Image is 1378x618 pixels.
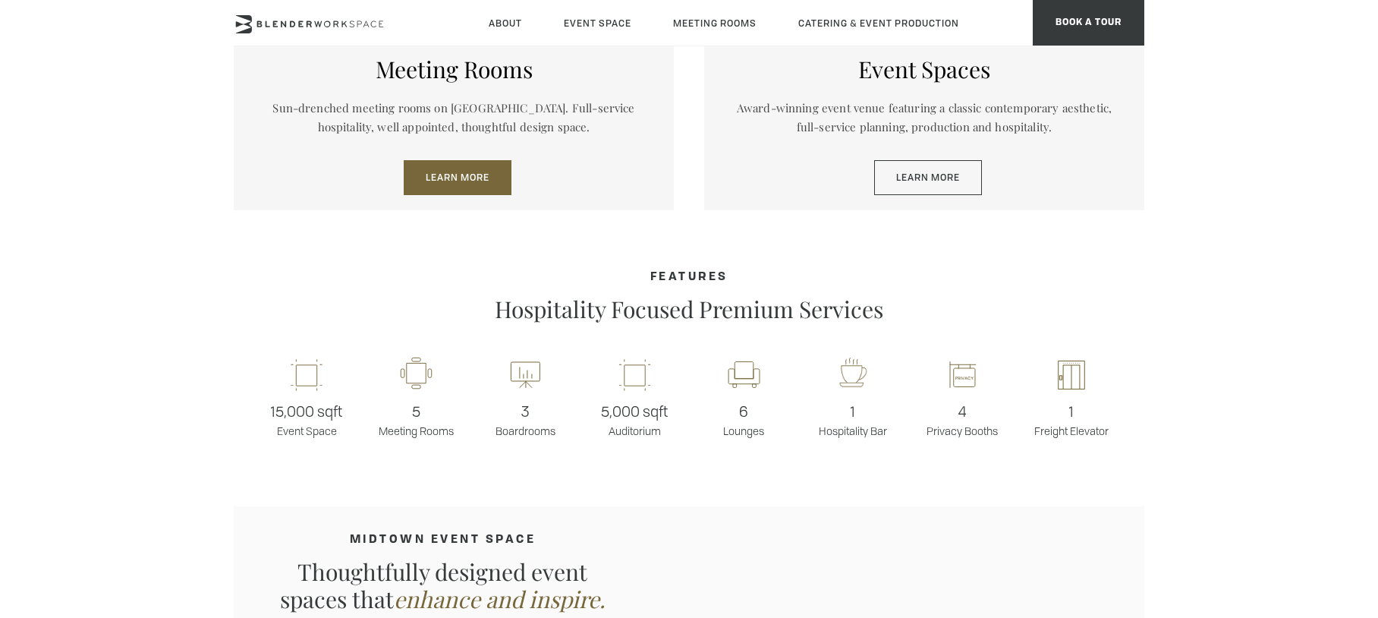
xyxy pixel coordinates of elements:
[727,99,1122,137] p: Award-winning event venue featuring a classic contemporary aesthetic, full-service planning, prod...
[361,400,470,424] span: 5
[834,357,872,393] img: workspace-nyc-hospitality-icon-2x.png
[580,400,689,438] p: Auditorium
[689,400,798,438] p: Lounges
[394,584,606,614] em: enhance and inspire.
[404,160,511,195] a: Learn More
[470,400,580,424] span: 3
[1017,400,1126,438] p: Freight Elevator
[580,400,689,424] span: 5,000 sqft
[234,271,1144,284] h4: Features
[256,55,651,83] h5: Meeting Rooms
[727,55,1122,83] h5: Event Spaces
[1017,400,1126,424] span: 1
[798,400,908,424] span: 1
[252,400,361,424] span: 15,000 sqft
[874,160,982,195] a: Learn More
[908,400,1017,438] p: Privacy Booths
[798,400,908,438] p: Hospitality Bar
[256,99,651,137] p: Sun-drenched meeting rooms on [GEOGRAPHIC_DATA]. Full-service hospitality, well appointed, though...
[270,558,615,613] p: Thoughtfully designed event spaces that
[361,400,470,438] p: Meeting Rooms
[423,295,955,323] p: Hospitality Focused Premium Services
[689,400,798,424] span: 6
[470,400,580,438] p: Boardrooms
[252,400,361,438] p: Event Space
[270,534,615,547] h4: MIDTOWN EVENT SPACE
[908,400,1017,424] span: 4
